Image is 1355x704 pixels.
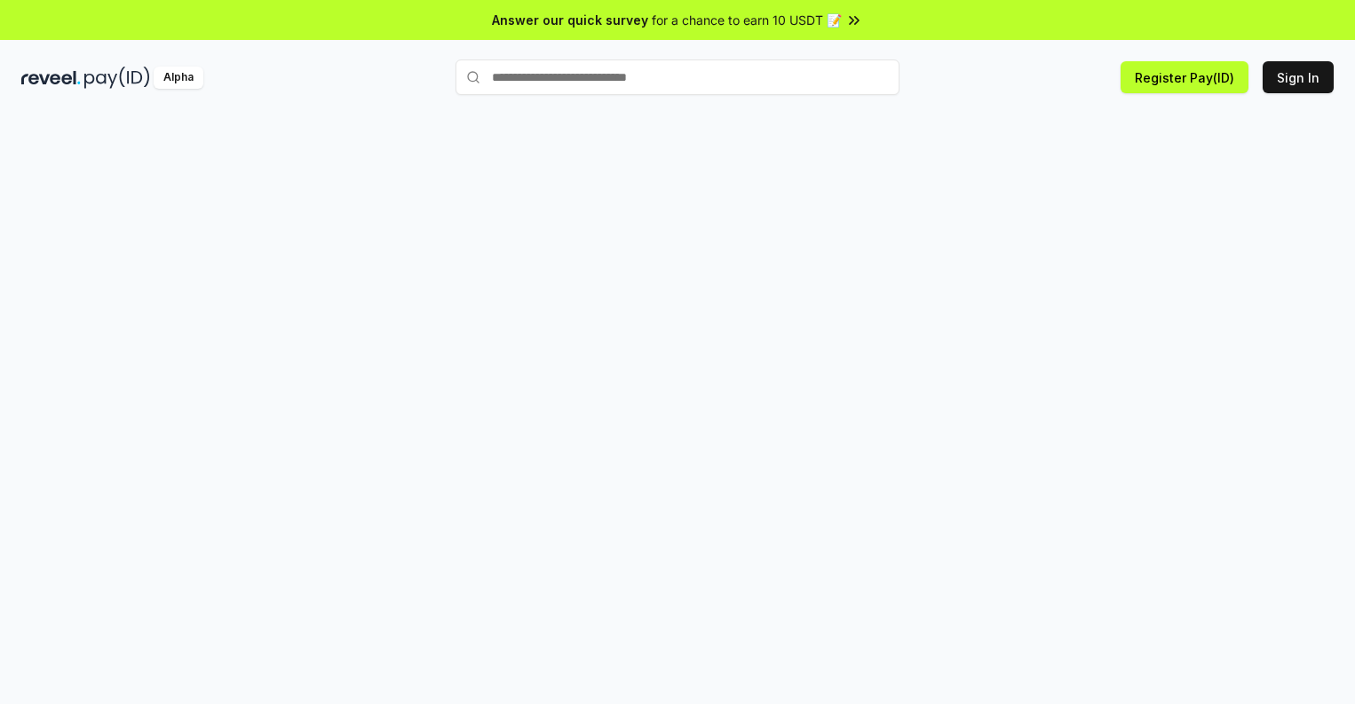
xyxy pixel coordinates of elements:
[154,67,203,89] div: Alpha
[84,67,150,89] img: pay_id
[21,67,81,89] img: reveel_dark
[652,11,842,29] span: for a chance to earn 10 USDT 📝
[1263,61,1334,93] button: Sign In
[1121,61,1248,93] button: Register Pay(ID)
[492,11,648,29] span: Answer our quick survey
